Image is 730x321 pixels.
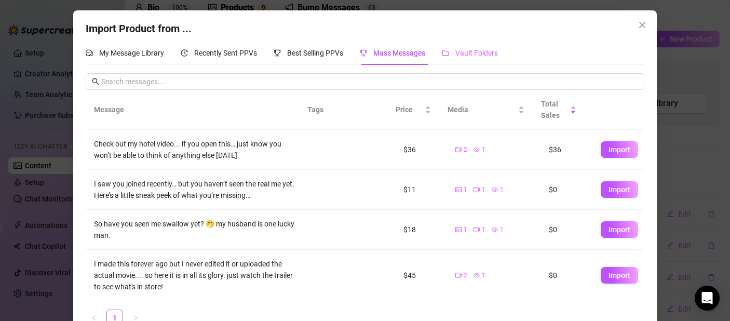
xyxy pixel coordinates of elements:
[634,17,651,33] button: Close
[474,146,480,153] span: eye
[373,49,425,57] span: Mass Messages
[609,145,630,154] span: Import
[92,78,99,85] span: search
[464,225,467,235] span: 1
[455,186,462,193] span: picture
[609,185,630,194] span: Import
[540,210,592,250] td: $0
[609,225,630,234] span: Import
[464,145,467,155] span: 2
[455,226,462,233] span: picture
[360,49,367,57] span: trophy
[395,210,447,250] td: $18
[492,226,498,233] span: eye
[94,138,299,161] div: Check out my hotel video... if you open this… just know you won’t be able to think of anything el...
[86,49,93,57] span: comment
[101,76,639,87] input: Search messages...
[94,258,299,292] div: I made this forever ago but I never edited it or uploaded the actual movie.... so here it is in a...
[439,90,533,130] th: Media
[492,186,498,193] span: eye
[91,315,97,321] span: left
[94,178,299,201] div: I saw you joined recently… but you haven’t seen the real me yet. Here’s a little sneak peek of wh...
[601,141,638,158] button: Import
[601,221,638,238] button: Import
[287,49,343,57] span: Best Selling PPVs
[541,98,568,121] span: Total Sales
[94,218,299,241] div: So have you seen me swallow yet? 🤭 my husband is one lucky man.
[540,250,592,301] td: $0
[482,271,485,280] span: 1
[540,170,592,210] td: $0
[395,170,447,210] td: $11
[695,286,720,311] div: Open Intercom Messenger
[638,21,646,29] span: close
[601,181,638,198] button: Import
[442,49,449,57] span: folder
[500,185,504,195] span: 1
[396,104,423,115] span: Price
[601,267,638,284] button: Import
[86,22,192,35] span: Import Product from ...
[482,185,485,195] span: 1
[274,49,281,57] span: trophy
[387,90,439,130] th: Price
[464,185,467,195] span: 1
[395,250,447,301] td: $45
[634,21,651,29] span: Close
[455,49,498,57] span: Vault Folders
[533,90,585,130] th: Total Sales
[181,49,188,57] span: history
[448,104,516,115] span: Media
[132,315,139,321] span: right
[500,225,504,235] span: 1
[86,90,300,130] th: Message
[482,145,485,155] span: 1
[474,272,480,278] span: eye
[194,49,257,57] span: Recently Sent PPVs
[482,225,485,235] span: 1
[609,271,630,279] span: Import
[464,271,467,280] span: 2
[455,146,462,153] span: video-camera
[540,130,592,170] td: $36
[474,186,480,193] span: video-camera
[299,90,361,130] th: Tags
[455,272,462,278] span: video-camera
[99,49,164,57] span: My Message Library
[474,226,480,233] span: video-camera
[395,130,447,170] td: $36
